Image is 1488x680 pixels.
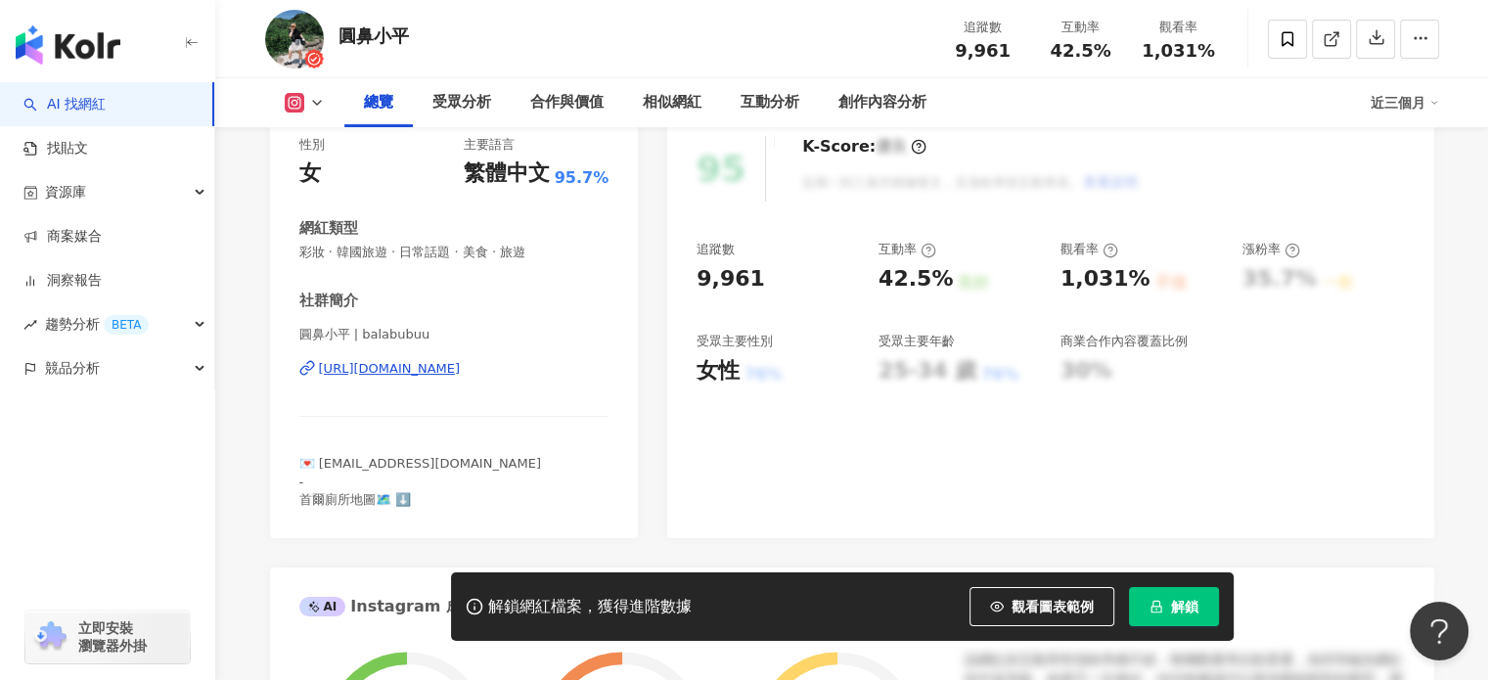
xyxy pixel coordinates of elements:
[1044,18,1118,37] div: 互動率
[1060,333,1188,350] div: 商業合作內容覆蓋比例
[946,18,1020,37] div: 追蹤數
[299,360,609,378] a: [URL][DOMAIN_NAME]
[299,291,358,311] div: 社群簡介
[555,167,609,189] span: 95.7%
[969,587,1114,626] button: 觀看圖表範例
[299,218,358,239] div: 網紅類型
[1150,600,1163,613] span: lock
[1012,599,1094,614] span: 觀看圖表範例
[697,241,735,258] div: 追蹤數
[488,597,692,617] div: 解鎖網紅檔案，獲得進階數據
[1142,18,1216,37] div: 觀看率
[265,10,324,68] img: KOL Avatar
[697,333,773,350] div: 受眾主要性別
[338,23,409,48] div: 圓鼻小平
[1371,87,1439,118] div: 近三個月
[23,139,88,159] a: 找貼文
[299,136,325,154] div: 性別
[530,91,604,114] div: 合作與價值
[1129,587,1219,626] button: 解鎖
[879,241,936,258] div: 互動率
[1171,599,1198,614] span: 解鎖
[741,91,799,114] div: 互動分析
[1142,41,1215,61] span: 1,031%
[838,91,926,114] div: 創作內容分析
[23,95,106,114] a: searchAI 找網紅
[45,170,86,214] span: 資源庫
[1242,241,1300,258] div: 漲粉率
[299,244,609,261] span: 彩妝 · 韓國旅遊 · 日常話題 · 美食 · 旅遊
[299,326,609,343] span: 圓鼻小平 | balabubuu
[45,302,149,346] span: 趨勢分析
[464,136,515,154] div: 主要語言
[16,25,120,65] img: logo
[319,360,461,378] div: [URL][DOMAIN_NAME]
[464,159,550,189] div: 繁體中文
[25,611,190,663] a: chrome extension立即安裝 瀏覽器外掛
[45,346,100,390] span: 競品分析
[1060,241,1118,258] div: 觀看率
[78,619,147,655] span: 立即安裝 瀏覽器外掛
[23,227,102,247] a: 商案媒合
[697,356,740,386] div: 女性
[299,456,541,506] span: 💌 [EMAIL_ADDRESS][DOMAIN_NAME] - 首爾廁所地圖🗺️ ⬇️
[432,91,491,114] div: 受眾分析
[104,315,149,335] div: BETA
[23,318,37,332] span: rise
[23,271,102,291] a: 洞察報告
[299,159,321,189] div: 女
[1050,41,1110,61] span: 42.5%
[643,91,701,114] div: 相似網紅
[879,333,955,350] div: 受眾主要年齡
[31,621,69,653] img: chrome extension
[802,136,926,158] div: K-Score :
[364,91,393,114] div: 總覽
[697,264,765,295] div: 9,961
[1060,264,1150,295] div: 1,031%
[955,40,1011,61] span: 9,961
[879,264,953,295] div: 42.5%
